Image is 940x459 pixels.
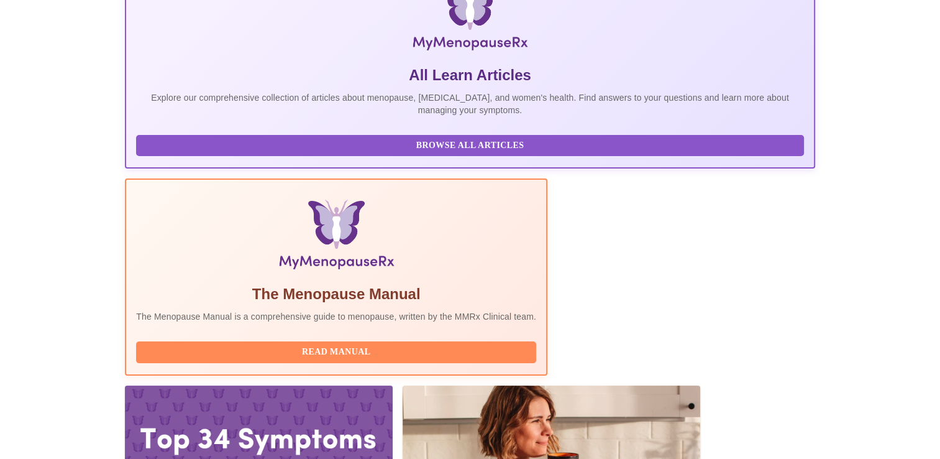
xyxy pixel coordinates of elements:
button: Read Manual [136,341,536,363]
img: Menopause Manual [199,200,472,274]
a: Read Manual [136,346,539,356]
p: Explore our comprehensive collection of articles about menopause, [MEDICAL_DATA], and women's hea... [136,91,803,116]
button: Browse All Articles [136,135,803,157]
span: Browse All Articles [148,138,791,154]
a: Browse All Articles [136,139,806,150]
p: The Menopause Manual is a comprehensive guide to menopause, written by the MMRx Clinical team. [136,310,536,323]
h5: All Learn Articles [136,65,803,85]
h5: The Menopause Manual [136,284,536,304]
span: Read Manual [148,345,524,360]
